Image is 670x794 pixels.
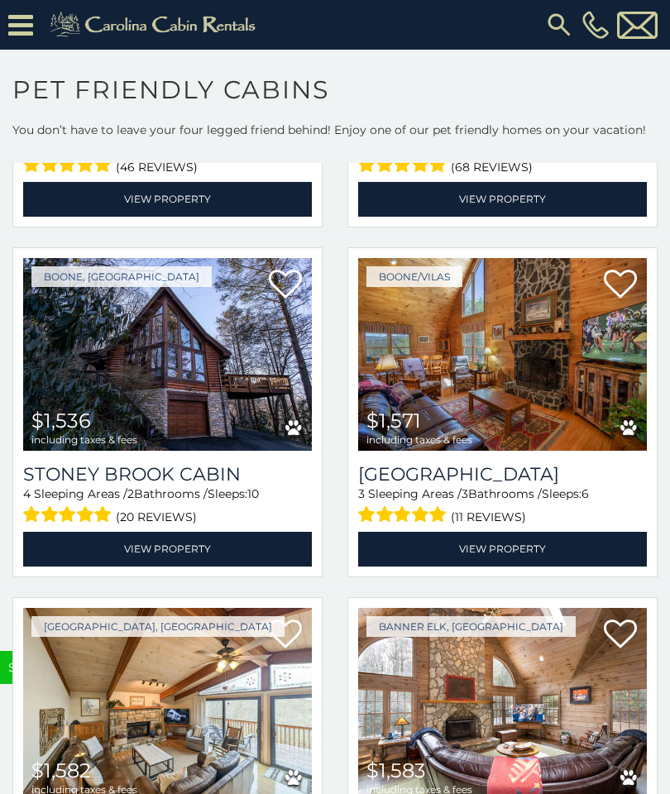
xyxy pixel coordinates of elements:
a: [PHONE_NUMBER] [578,11,613,39]
a: Add to favorites [269,618,302,653]
span: 10 [247,486,259,501]
a: Add to favorites [604,618,637,653]
span: 2 [127,486,134,501]
span: including taxes & fees [366,434,472,445]
img: Stoney Brook Cabin [23,258,312,452]
span: $1,536 [31,409,91,433]
a: Stoney Brook Cabin [23,463,312,485]
span: 3 [462,486,468,501]
a: Boone, [GEOGRAPHIC_DATA] [31,266,212,287]
a: View Property [358,182,647,216]
span: $1,571 [366,409,421,433]
span: (11 reviews) [451,506,526,528]
span: (46 reviews) [116,156,198,178]
div: Sleeping Areas / Bathrooms / Sleeps: [358,485,647,528]
a: View Property [23,182,312,216]
img: Khaki-logo.png [41,8,270,41]
a: [GEOGRAPHIC_DATA] [358,463,647,485]
span: including taxes & fees [31,434,137,445]
span: 6 [581,486,589,501]
img: River Valley View [358,258,647,452]
a: [GEOGRAPHIC_DATA], [GEOGRAPHIC_DATA] [31,616,285,637]
span: $1,583 [366,758,426,782]
a: Add to favorites [269,268,302,303]
a: Stoney Brook Cabin $1,536 including taxes & fees [23,258,312,452]
span: 4 [23,486,31,501]
a: Banner Elk, [GEOGRAPHIC_DATA] [366,616,576,637]
a: River Valley View $1,571 including taxes & fees [358,258,647,452]
a: Boone/Vilas [366,266,462,287]
h3: River Valley View [358,463,647,485]
a: View Property [358,532,647,566]
a: Add to favorites [604,268,637,303]
span: $1,582 [31,758,91,782]
a: View Property [23,532,312,566]
span: (20 reviews) [116,506,197,528]
div: Sleeping Areas / Bathrooms / Sleeps: [23,485,312,528]
span: (68 reviews) [451,156,533,178]
img: search-regular.svg [544,10,574,40]
span: 3 [358,486,365,501]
